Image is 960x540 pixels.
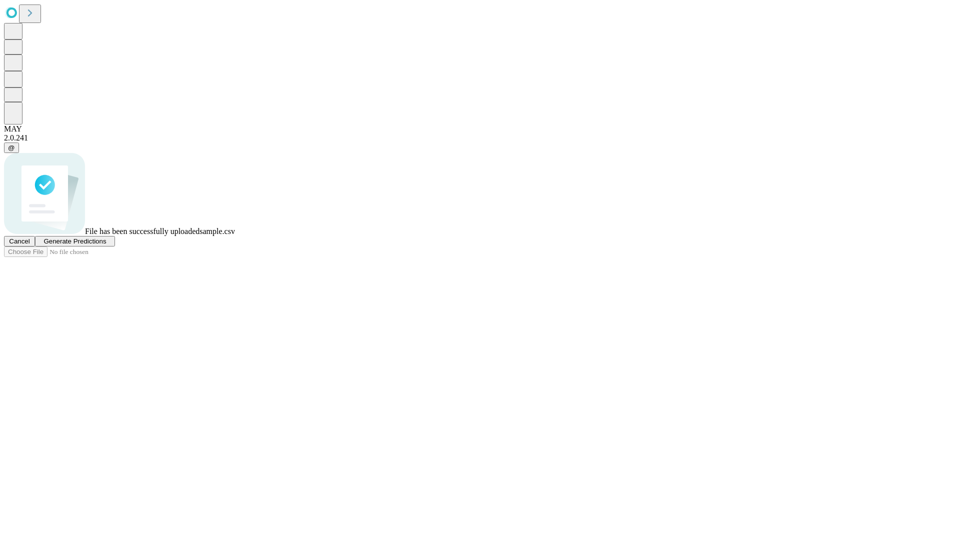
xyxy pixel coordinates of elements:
span: Cancel [9,237,30,245]
span: sample.csv [199,227,235,235]
button: Generate Predictions [35,236,115,246]
span: @ [8,144,15,151]
button: @ [4,142,19,153]
div: 2.0.241 [4,133,956,142]
span: Generate Predictions [43,237,106,245]
button: Cancel [4,236,35,246]
div: MAY [4,124,956,133]
span: File has been successfully uploaded [85,227,199,235]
